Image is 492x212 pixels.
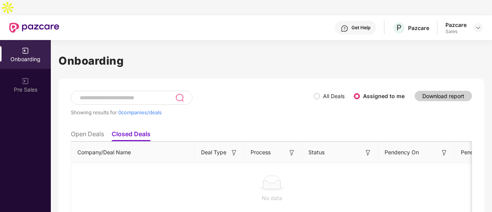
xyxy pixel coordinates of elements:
div: Get Help [351,25,370,31]
img: svg+xml;base64,PHN2ZyB3aWR0aD0iMjAiIGhlaWdodD0iMjAiIHZpZXdCb3g9IjAgMCAyMCAyMCIgZmlsbD0ibm9uZSIgeG... [22,47,29,55]
h1: Onboarding [59,52,484,69]
div: Pazcare [408,24,429,32]
th: Company/Deal Name [71,142,195,163]
span: Process [251,148,271,157]
img: svg+xml;base64,PHN2ZyB3aWR0aD0iMTYiIGhlaWdodD0iMTYiIHZpZXdCb3g9IjAgMCAxNiAxNiIgZmlsbD0ibm9uZSIgeG... [440,149,448,157]
button: Download report [415,91,472,101]
li: Closed Deals [112,130,151,141]
div: No data [77,194,466,202]
img: svg+xml;base64,PHN2ZyBpZD0iSGVscC0zMngzMiIgeG1sbnM9Imh0dHA6Ly93d3cudzMub3JnLzIwMDAvc3ZnIiB3aWR0aD... [341,25,348,32]
li: Open Deals [71,130,104,141]
span: P [397,23,402,32]
img: svg+xml;base64,PHN2ZyB3aWR0aD0iMTYiIGhlaWdodD0iMTYiIHZpZXdCb3g9IjAgMCAxNiAxNiIgZmlsbD0ibm9uZSIgeG... [364,149,372,157]
img: svg+xml;base64,PHN2ZyB3aWR0aD0iMTYiIGhlaWdodD0iMTYiIHZpZXdCb3g9IjAgMCAxNiAxNiIgZmlsbD0ibm9uZSIgeG... [288,149,296,157]
img: svg+xml;base64,PHN2ZyB3aWR0aD0iMjQiIGhlaWdodD0iMjUiIHZpZXdCb3g9IjAgMCAyNCAyNSIgZmlsbD0ibm9uZSIgeG... [175,93,184,102]
img: svg+xml;base64,PHN2ZyB3aWR0aD0iMTYiIGhlaWdodD0iMTYiIHZpZXdCb3g9IjAgMCAxNiAxNiIgZmlsbD0ibm9uZSIgeG... [230,149,238,157]
img: svg+xml;base64,PHN2ZyB3aWR0aD0iMjAiIGhlaWdodD0iMjAiIHZpZXdCb3g9IjAgMCAyMCAyMCIgZmlsbD0ibm9uZSIgeG... [22,77,29,85]
span: Pendency On [385,148,419,157]
label: Assigned to me [363,93,405,99]
div: Sales [445,28,467,35]
span: Status [308,148,325,157]
span: Deal Type [201,148,226,157]
img: svg+xml;base64,PHN2ZyBpZD0iRHJvcGRvd24tMzJ4MzIiIHhtbG5zPSJodHRwOi8vd3d3LnczLm9yZy8yMDAwL3N2ZyIgd2... [475,25,481,31]
div: Pazcare [445,21,467,28]
span: 0 companies/deals [118,109,162,115]
img: New Pazcare Logo [9,23,59,33]
div: Showing results for [71,109,314,115]
label: All Deals [323,93,345,99]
